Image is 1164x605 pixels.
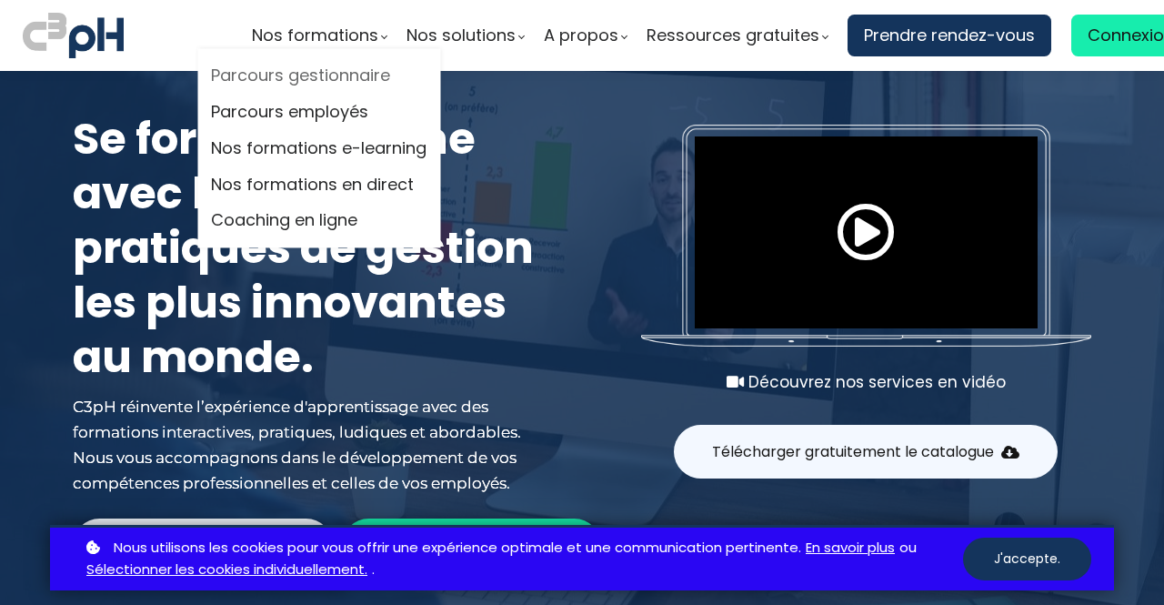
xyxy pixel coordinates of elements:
span: Ressources gratuites [647,22,819,49]
img: logo C3PH [23,9,124,62]
button: Parcours de formation [73,519,333,572]
button: Formations e-learning [342,519,601,572]
a: Sélectionner les cookies individuellement. [86,559,367,581]
div: C3pH réinvente l’expérience d'apprentissage avec des formations interactives, pratiques, ludiques... [73,394,546,496]
span: Prendre rendez-vous [864,22,1035,49]
span: Nos formations [252,22,378,49]
a: Nos formations en direct [211,171,426,198]
a: Parcours employés [211,99,426,126]
span: Nous utilisons les cookies pour vous offrir une expérience optimale et une communication pertinente. [114,537,801,560]
a: Nos formations e-learning [211,135,426,162]
button: J'accepte. [963,538,1091,580]
div: Découvrez nos services en vidéo [641,369,1091,395]
span: Nos solutions [406,22,516,49]
span: A propos [544,22,618,49]
h1: Se former en ligne avec les 100 pratiques de gestion les plus innovantes au monde. [73,112,546,385]
p: ou . [82,537,963,582]
button: Télécharger gratuitement le catalogue [674,425,1058,479]
span: Télécharger gratuitement le catalogue [712,440,994,463]
a: Coaching en ligne [211,207,426,235]
a: Parcours gestionnaire [211,63,426,90]
a: En savoir plus [806,537,895,560]
a: Prendre rendez-vous [848,15,1051,56]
